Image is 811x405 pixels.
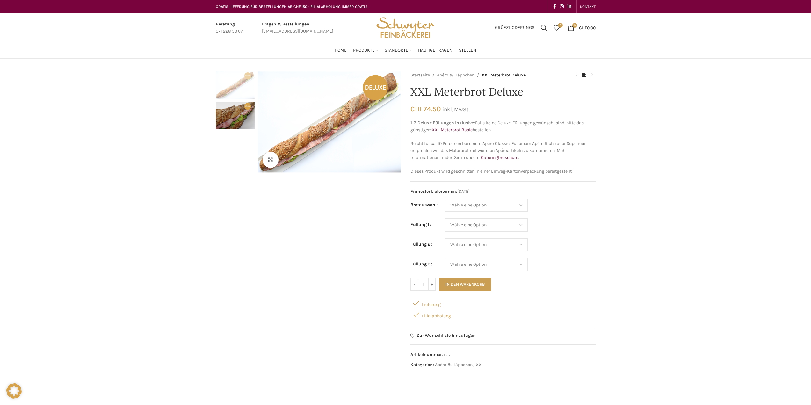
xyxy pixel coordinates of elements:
[410,71,566,79] nav: Breadcrumb
[572,23,577,28] span: 0
[410,309,596,320] div: Filialabholung
[459,47,476,54] span: Stellen
[550,21,563,34] div: Meine Wunschliste
[495,25,534,30] span: Grüezi, cderungs
[439,278,491,291] button: In den Warenkorb
[566,2,573,11] a: Linkedin social link
[580,0,596,13] a: KONTAKT
[444,352,452,357] span: n. v.
[551,2,558,11] a: Facebook social link
[385,47,408,54] span: Standorte
[410,352,443,357] span: Artikelnummer:
[410,72,430,79] a: Startseite
[335,47,347,54] span: Home
[432,127,473,133] a: XXL Meterbrot Basic
[385,44,412,57] a: Standorte
[410,188,596,195] span: [DATE]
[579,25,596,30] bdi: 0.00
[410,261,432,268] label: Füllung 3
[418,44,453,57] a: Häufige Fragen
[410,278,418,291] input: -
[577,0,599,13] div: Secondary navigation
[473,361,474,368] span: ,
[442,106,470,112] small: inkl. MwSt.
[410,140,596,162] p: Reicht für ca. 10 Personen bei einem Apéro Classic. Für einem Apéro Riche oder Superieur empfehle...
[481,155,518,160] a: Cateringbroschüre
[410,189,457,194] span: Frühester Liefertermin:
[437,72,474,79] a: Apéro & Häppchen
[459,44,476,57] a: Stellen
[492,21,538,34] a: Grüezi, cderungs
[335,44,347,57] a: Home
[418,47,453,54] span: Häufige Fragen
[410,119,596,134] p: Falls keine Deluxe-Füllungen gewünscht sind, bitte das günstigere bestellen.
[262,21,333,35] a: Infobox link
[410,241,432,248] label: Füllung 2
[588,71,596,79] a: Next product
[476,362,484,367] a: XXL
[374,25,437,30] a: Site logo
[410,105,441,113] bdi: 74.50
[558,23,563,28] span: 0
[410,297,596,309] div: Lieferung
[538,21,550,34] a: Suchen
[410,362,434,367] span: Kategorien:
[558,2,566,11] a: Instagram social link
[435,362,473,367] a: Apéro & Häppchen
[416,333,476,338] span: Zur Wunschliste hinzufügen
[579,25,587,30] span: CHF
[573,71,580,79] a: Previous product
[410,221,431,228] label: Füllung 1
[580,4,596,9] span: KONTAKT
[410,333,476,338] a: Zur Wunschliste hinzufügen
[428,278,436,291] input: +
[410,168,596,175] p: Dieses Produkt wird geschnitten in einer Einweg-Kartonverpackung bereitgestellt.
[216,21,243,35] a: Infobox link
[353,44,378,57] a: Produkte
[410,120,475,126] strong: 1-3 Deluxe Füllungen inklusive:
[482,72,526,79] span: XXL Meterbrot Deluxe
[410,85,596,98] h1: XXL Meterbrot Deluxe
[374,13,437,42] img: Bäckerei Schwyter
[410,201,438,208] label: Brotauswahl
[353,47,375,54] span: Produkte
[418,278,428,291] input: Produktmenge
[550,21,563,34] a: 0
[410,105,424,113] span: CHF
[216,4,368,9] span: GRATIS LIEFERUNG FÜR BESTELLUNGEN AB CHF 150 - FILIALABHOLUNG IMMER GRATIS
[565,21,599,34] a: 0 CHF0.00
[213,44,599,57] div: Main navigation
